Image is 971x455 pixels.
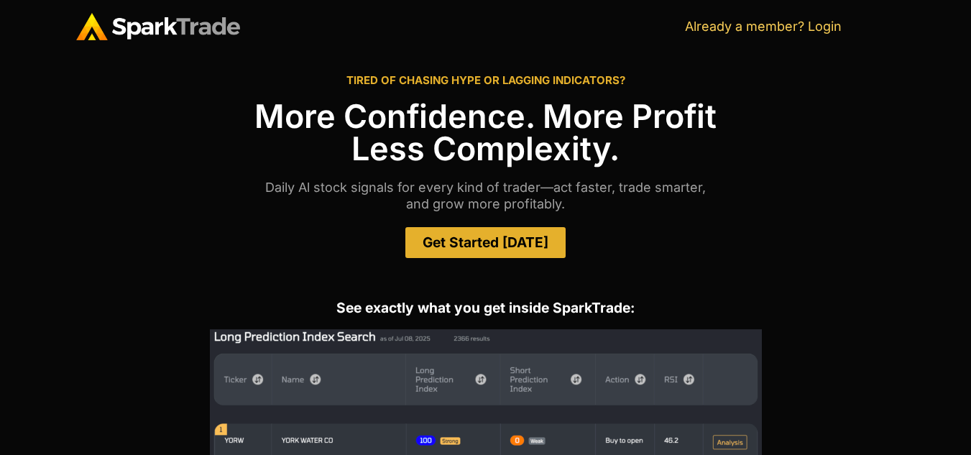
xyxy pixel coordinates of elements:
[76,179,896,213] p: Daily Al stock signals for every kind of trader—act faster, trade smarter, and grow more profitably.
[685,19,842,34] a: Already a member? Login
[76,75,896,86] h2: TIRED OF CHASING HYPE OR LAGGING INDICATORS?
[405,227,566,258] a: Get Started [DATE]
[76,301,896,315] h2: See exactly what you get inside SparkTrade:
[76,100,896,165] h1: More Confidence. More Profit Less Complexity.
[423,236,548,249] span: Get Started [DATE]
